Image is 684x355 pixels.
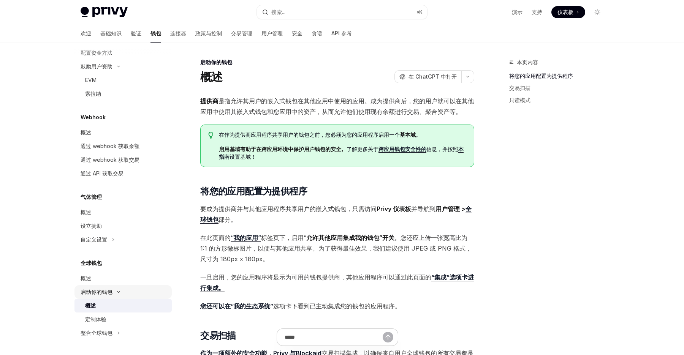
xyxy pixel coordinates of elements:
[512,9,522,15] font: 演示
[416,131,421,138] font: 。
[74,60,172,73] button: 切换提示用户资助部分
[170,24,186,43] a: 连接器
[195,24,222,43] a: 政策与控制
[509,73,573,79] font: 将您的应用配置为提供程序
[509,94,610,106] a: 只读模式
[417,9,419,15] font: ⌘
[426,146,458,152] font: 信息，并按照
[150,30,161,36] font: 钱包
[74,167,172,180] a: 通过 API 获取交易
[509,97,530,103] font: 只读模式
[81,7,128,17] img: 灯光标志
[285,329,383,346] input: 提问...
[407,273,431,281] font: 此页面的
[74,219,172,233] a: 设立赞助
[131,30,141,36] font: 验证
[81,330,112,336] font: 整合全球钱包
[85,77,97,83] font: EVM
[81,156,139,163] font: 通过 webhook 获取交易
[200,273,407,281] font: 一旦启用，您的应用程序将显示为可用的钱包提供商，其他应用程序可以通过
[81,170,123,177] font: 通过 API 获取交易
[509,85,530,91] font: 交易扫描
[81,209,91,215] font: 概述
[532,9,542,15] font: 支持
[74,312,172,326] a: 定制体验
[219,146,347,152] font: 启用基域有助于在跨应用环境中保护用户钱包的安全。
[100,24,122,43] a: 基础知识
[200,97,474,115] font: 是指允许其用户的嵌入式钱包在其他应用中使用的应用。成为提供商后，您的用户就可以在其他应用中使用其嵌入式钱包和您应用中的资产，从而允许他们使用现有余额进行交易、聚合资产等。
[271,9,285,15] font: 搜索...
[292,30,302,36] font: 安全
[81,236,107,243] font: 自定义设置
[85,90,101,97] font: 索拉纳
[200,302,273,310] a: 您还可以在“我的生态系统”
[150,24,161,43] a: 钱包
[100,30,122,36] font: 基础知识
[74,205,172,219] a: 概述
[85,316,106,322] font: 定制体验
[400,131,416,138] font: 基本域
[81,129,91,136] font: 概述
[230,153,256,160] font: 设置基域！
[509,70,610,82] a: 将您的应用配置为提供程序
[170,30,186,36] font: 连接器
[81,275,91,281] font: 概述
[74,299,172,312] a: 概述
[231,30,252,36] font: 交易管理
[81,143,139,149] font: 通过 webhook 获取余额
[74,87,172,101] a: 索拉纳
[557,9,573,15] font: 仪表板
[306,234,394,241] font: 允许其他应用集成我的钱包”开关
[200,234,231,241] font: 在此页面的
[200,302,273,310] font: 您还可以在“我的生态系统”
[435,205,465,213] font: 用户管理 >
[532,8,542,16] a: 支持
[509,82,610,94] a: 交易扫描
[395,302,401,310] font: 。
[378,146,426,152] font: 跨应用钱包安全性的
[219,131,400,138] font: 在作为提供商应用程序共享用户的钱包之前，您必须为您的应用程序启用一个
[74,271,172,285] a: 概述
[81,114,106,120] font: Webhook
[517,59,538,65] font: 本页内容
[74,153,172,167] a: 通过 webhook 获取交易
[411,205,435,213] font: 并导航到
[219,146,464,160] font: 本指南
[394,70,461,83] button: 在 ChatGPT 中打开
[591,6,603,18] button: 切换暗模式
[377,205,411,213] font: Privy 仪表板
[81,63,112,69] font: 鼓励用户资助
[81,194,102,200] font: 气体管理
[261,30,283,36] font: 用户管理
[208,132,214,139] svg: 提示
[218,216,237,223] font: 部分。
[261,234,306,241] font: 标签页下，启用“
[331,30,352,36] font: API 参考
[81,260,102,266] font: 全球钱包
[200,234,472,263] font: 。您还应上传一张宽高比为 1:1 的方形徽标图片，以便与其他应用共享。为了获得最佳效果，我们建议使用 JPEG 或 PNG 格式，尺寸为 180px x 180px。
[200,205,377,213] font: 要成为提供商并与其他应用程序共享用户的嵌入式钱包，只需访问
[512,8,522,16] a: 演示
[81,222,102,229] font: 设立赞助
[200,205,472,224] a: 全球钱包
[81,30,91,36] font: 欢迎
[231,234,261,242] a: “我的应用”
[85,302,96,309] font: 概述
[273,302,395,310] font: 选项卡下看到已主动集成您的钱包的应用程序
[195,30,222,36] font: 政策与控制
[74,126,172,139] a: 概述
[261,24,283,43] a: 用户管理
[131,24,141,43] a: 验证
[331,24,352,43] a: API 参考
[408,73,457,80] font: 在 ChatGPT 中打开
[200,59,232,65] font: 启动你的钱包
[378,146,426,153] a: 跨应用钱包安全性的
[74,139,172,153] a: 通过 webhook 获取余额
[200,273,474,292] a: “集成”选项卡进行集成。
[257,5,427,19] button: 打开搜索
[74,285,172,299] button: 切换启动您的钱包部分
[74,233,172,246] button: 切换自定义设置部分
